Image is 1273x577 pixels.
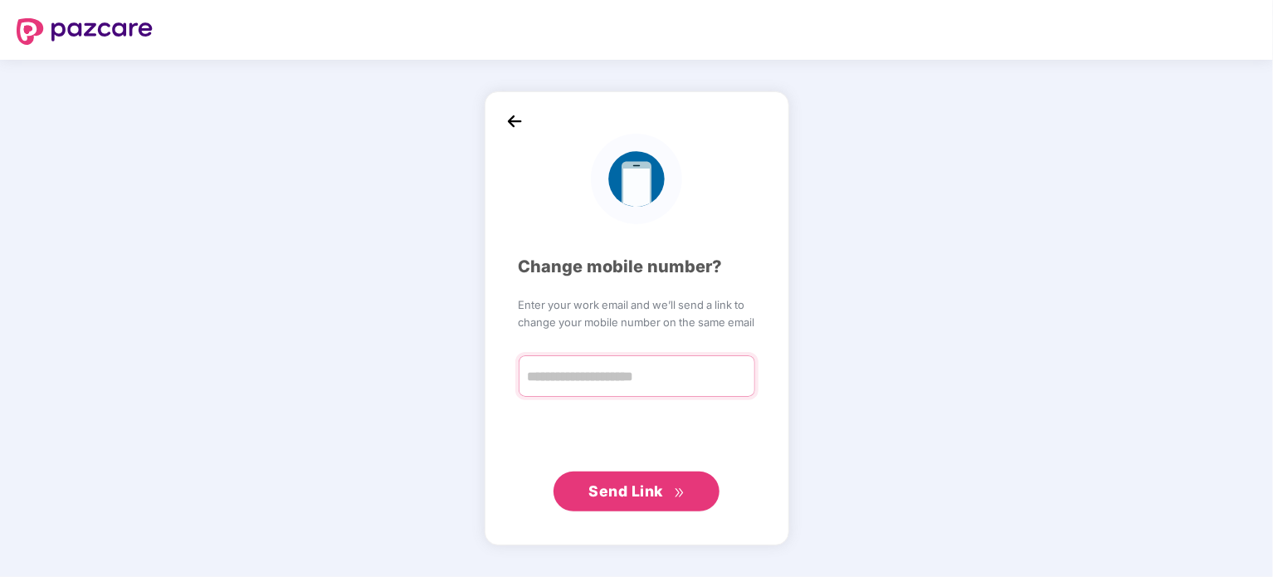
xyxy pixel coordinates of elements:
[519,254,755,280] div: Change mobile number?
[554,472,719,511] button: Send Linkdouble-right
[502,109,527,134] img: back_icon
[674,487,685,498] span: double-right
[591,134,681,224] img: logo
[17,18,153,45] img: logo
[519,296,755,313] span: Enter your work email and we’ll send a link to
[519,314,755,330] span: change your mobile number on the same email
[588,482,663,500] span: Send Link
